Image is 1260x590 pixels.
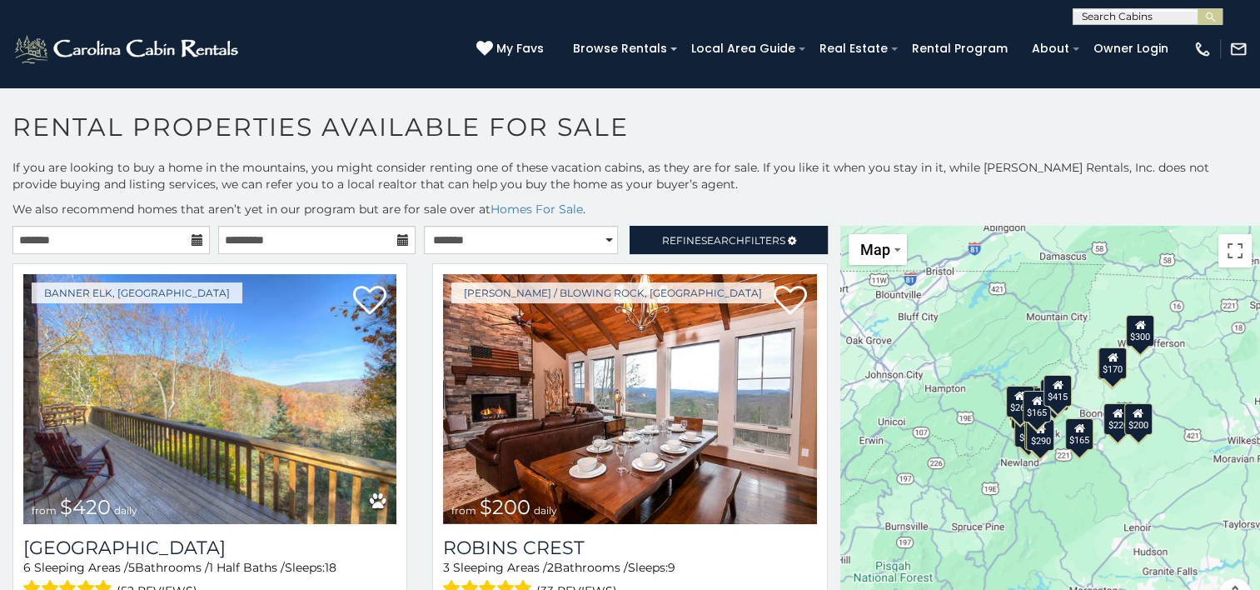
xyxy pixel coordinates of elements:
div: $290 [1026,418,1054,450]
span: $420 [60,495,111,519]
img: Robins Crest [443,274,816,524]
div: $265 [1005,386,1033,417]
a: Banner Elk, [GEOGRAPHIC_DATA] [32,282,242,303]
span: from [451,504,476,517]
div: $285 [1098,347,1126,379]
span: daily [534,504,557,517]
a: RefineSearchFilters [630,226,827,254]
span: 9 [668,560,675,575]
h3: North View Lodge [23,537,396,559]
button: Toggle fullscreen view [1218,234,1252,267]
img: White-1-2.png [12,32,243,66]
button: Change map style [849,234,907,265]
div: $165 [1065,417,1093,449]
a: Add to favorites [353,284,386,319]
a: [GEOGRAPHIC_DATA] [23,537,396,559]
div: $225 [1014,416,1043,447]
a: North View Lodge from $420 daily [23,274,396,524]
a: About [1023,36,1078,62]
div: $300 [1126,314,1154,346]
a: Rental Program [904,36,1016,62]
a: Owner Login [1085,36,1177,62]
div: $195 [1024,417,1053,449]
div: $165 [1023,391,1051,422]
a: Robins Crest [443,537,816,559]
a: Browse Rentals [565,36,675,62]
span: 2 [547,560,554,575]
span: 1 Half Baths / [209,560,285,575]
a: [PERSON_NAME] / Blowing Rock, [GEOGRAPHIC_DATA] [451,282,774,303]
a: Robins Crest from $200 daily [443,274,816,524]
div: $415 [1043,374,1072,406]
span: Refine Filters [662,234,785,247]
a: Real Estate [811,36,896,62]
div: $245 [1040,378,1068,410]
span: from [32,504,57,517]
a: Add to favorites [774,284,807,319]
span: daily [114,504,137,517]
span: Map [860,241,890,258]
img: mail-regular-white.png [1229,40,1248,58]
div: $170 [1098,347,1127,379]
a: Local Area Guide [683,36,804,62]
span: 3 [443,560,450,575]
span: 5 [128,560,135,575]
a: My Favs [476,40,548,58]
span: $200 [480,495,530,519]
div: $200 [1123,402,1152,434]
span: 18 [325,560,336,575]
img: North View Lodge [23,274,396,524]
span: My Favs [496,40,544,57]
span: Search [701,234,745,247]
span: 6 [23,560,31,575]
div: $420 [1013,415,1042,447]
img: phone-regular-white.png [1193,40,1212,58]
a: Homes For Sale [491,202,583,217]
div: $220 [1103,402,1132,434]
